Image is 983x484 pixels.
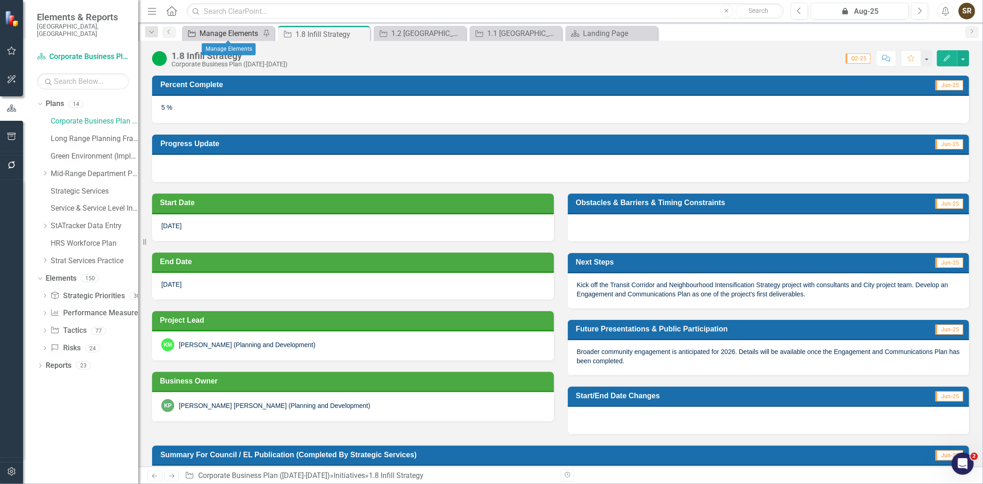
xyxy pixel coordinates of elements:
a: Strategic Services [51,186,138,197]
h3: Summary for Council / EL Publication (Completed by Strategic Services) [160,450,883,459]
h3: Obstacles & Barriers & Timing Constraints [576,198,902,207]
a: Reports [46,360,71,371]
div: KP [161,399,174,412]
span: Elements & Reports [37,12,129,23]
a: StATracker Data Entry [51,221,138,231]
a: Service & Service Level Inventory [51,203,138,214]
div: 30 [129,292,144,300]
span: [DATE] [161,222,182,230]
div: 5 % [152,96,969,123]
div: Manage Elements [200,28,260,39]
h3: Future Presentations & Public Participation [576,325,903,333]
span: Broader community engagement is anticipated for 2026. Details will be available once the Engageme... [577,348,960,365]
h3: Next Steps [576,258,798,266]
span: 2 [971,453,978,460]
a: Long Range Planning Framework [51,134,138,144]
button: Aug-25 [811,3,909,19]
a: Tactics [50,325,86,336]
div: Corporate Business Plan ([DATE]-[DATE]) [171,61,288,68]
button: SR [959,3,975,19]
h3: Progress Update [160,139,702,148]
span: Kick off the Transit Corridor and Neighbourhood Intensification Strategy project with consultants... [577,281,948,298]
a: Corporate Business Plan ([DATE]-[DATE]) [198,471,330,480]
h3: Percent Complete [160,80,712,89]
span: Jun-25 [936,199,963,209]
div: KM [161,338,174,351]
span: Jun-25 [936,325,963,335]
div: Aug-25 [814,6,906,17]
div: 1.2 [GEOGRAPHIC_DATA][PERSON_NAME] Area Structure Plan (ASP) and Neighbourhood Plan [391,28,464,39]
button: Search [736,5,782,18]
div: 1.8 Infill Strategy [171,51,288,61]
a: 1.2 [GEOGRAPHIC_DATA][PERSON_NAME] Area Structure Plan (ASP) and Neighbourhood Plan [376,28,464,39]
span: [DATE] [161,281,182,288]
span: Jun-25 [936,391,963,401]
div: 77 [91,327,106,335]
input: Search ClearPoint... [187,3,784,19]
div: 1.8 Infill Strategy [369,471,424,480]
img: ClearPoint Strategy [5,10,21,26]
img: On Track [152,51,167,66]
div: 1.1 [GEOGRAPHIC_DATA] Servicing, Design and Construction [487,28,559,39]
h3: Project Lead [160,316,549,325]
span: Q2-25 [846,53,871,64]
a: Mid-Range Department Plans [51,169,138,179]
a: 1.1 [GEOGRAPHIC_DATA] Servicing, Design and Construction [472,28,559,39]
div: 23 [76,362,91,370]
div: 24 [85,344,100,352]
span: Jun-25 [936,258,963,268]
a: Elements [46,273,77,284]
h3: End Date [160,257,549,266]
div: » » [185,471,553,481]
div: [PERSON_NAME] [PERSON_NAME] (Planning and Development) [179,401,371,410]
a: Strat Services Practice [51,256,138,266]
span: Search [748,7,768,14]
div: Manage Elements [202,43,256,55]
small: [GEOGRAPHIC_DATA], [GEOGRAPHIC_DATA] [37,23,129,38]
a: Corporate Business Plan ([DATE]-[DATE]) [51,116,138,127]
a: Plans [46,99,64,109]
a: Landing Page [568,28,655,39]
a: Green Environment (Implementation) [51,151,138,162]
a: Manage Elements [184,28,260,39]
a: Strategic Priorities [50,291,124,301]
a: Performance Measures [50,308,141,319]
div: [PERSON_NAME] (Planning and Development) [179,340,315,349]
div: 150 [81,274,99,282]
h3: Start Date [160,198,549,207]
h3: Start/End Date Changes [576,391,866,400]
a: Initiatives [334,471,365,480]
input: Search Below... [37,73,129,89]
div: 14 [69,100,83,108]
iframe: Intercom live chat [952,453,974,475]
span: Jun-25 [936,450,963,460]
span: Jun-25 [936,80,963,90]
div: 1.8 Infill Strategy [295,29,368,40]
a: HRS Workforce Plan [51,238,138,249]
div: Landing Page [583,28,655,39]
h3: Business Owner [160,377,549,385]
a: Risks [50,343,80,354]
a: Corporate Business Plan ([DATE]-[DATE]) [37,52,129,62]
span: Jun-25 [936,139,963,149]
